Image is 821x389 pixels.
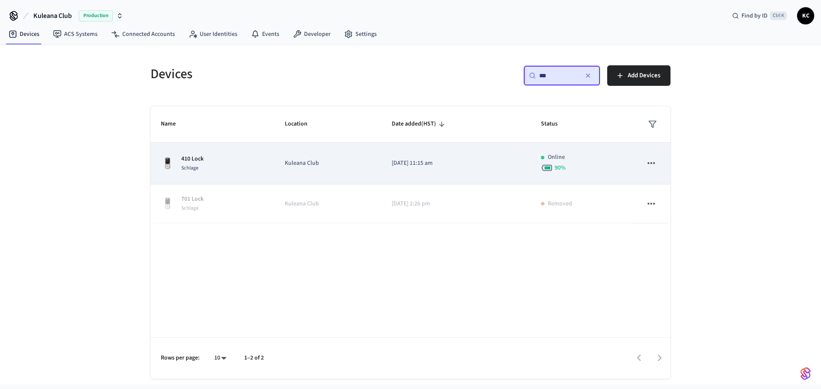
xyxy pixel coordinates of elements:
button: Add Devices [607,65,670,86]
span: Add Devices [628,70,660,81]
p: Removed [548,199,572,208]
p: [DATE] 11:15 am [392,159,520,168]
div: Find by IDCtrl K [725,8,794,23]
span: Schlage [181,205,198,212]
p: Kuleana Club [285,199,372,208]
span: Location [285,117,319,131]
h5: Devices [151,65,405,83]
button: KC [797,7,814,24]
p: 410 Lock [181,155,204,164]
span: Name [161,117,187,131]
span: KC [798,8,813,23]
span: Production [79,10,113,21]
a: Settings [337,26,384,42]
table: sticky table [151,106,670,223]
a: Developer [286,26,337,42]
span: 90 % [555,164,566,172]
a: ACS Systems [46,26,104,42]
a: Devices [2,26,46,42]
p: Rows per page: [161,354,200,363]
img: SeamLogoGradient.69752ec5.svg [800,367,811,380]
img: Yale Assure Touchscreen Wifi Smart Lock, Satin Nickel, Front [161,157,174,170]
span: Date added(HST) [392,117,447,131]
a: Connected Accounts [104,26,182,42]
p: Kuleana Club [285,159,372,168]
span: Ctrl K [770,12,787,20]
p: 1–2 of 2 [244,354,264,363]
a: User Identities [182,26,244,42]
p: Online [548,153,565,162]
a: Events [244,26,286,42]
span: Status [541,117,569,131]
span: Find by ID [741,12,768,20]
img: Yale Assure Touchscreen Wifi Smart Lock, Satin Nickel, Front [161,197,174,211]
span: Kuleana Club [33,11,72,21]
div: 10 [210,352,230,364]
span: Schlage [181,164,198,172]
p: [DATE] 2:26 pm [392,199,520,208]
p: 701 Lock [181,195,204,204]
